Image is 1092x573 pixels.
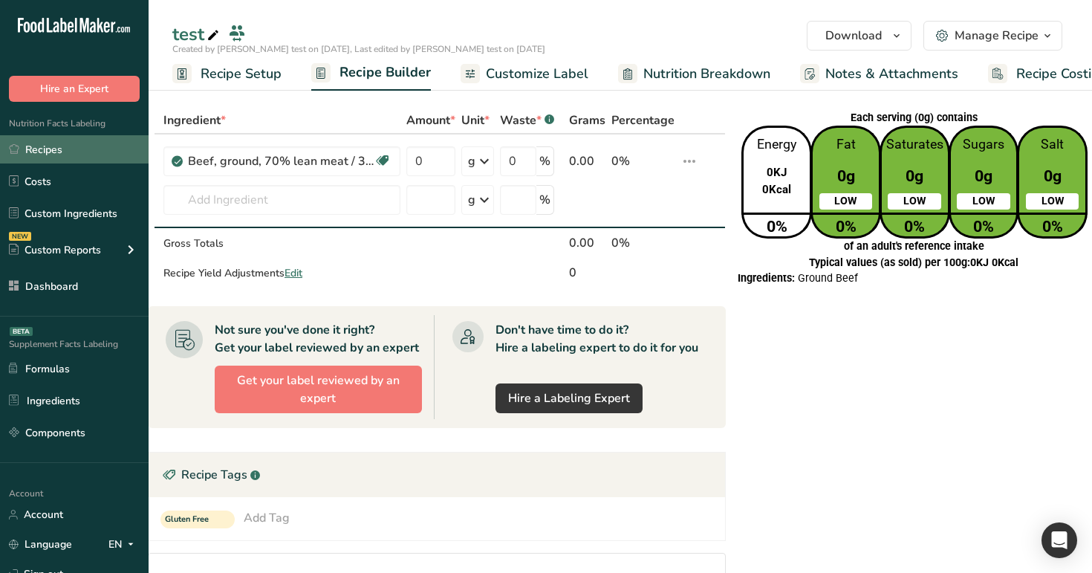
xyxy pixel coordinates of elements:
div: Open Intercom Messenger [1041,522,1077,558]
p: Fat [813,135,879,155]
div: Recipe Tags [149,453,725,497]
span: Percentage [611,111,675,129]
p: Energy [744,135,810,155]
div: g [468,191,475,209]
span: Amount [406,111,455,129]
span: Notes & Attachments [825,64,958,84]
div: NEW [9,232,31,241]
p: 0g [951,164,1017,188]
a: Hire a Labeling Expert [495,383,643,413]
p: 0KJ [744,164,810,181]
span: Nutrition Breakdown [643,64,770,84]
div: Don't have time to do it? Hire a labeling expert to do it for you [495,321,698,357]
div: Waste [500,111,554,129]
span: Edit [285,266,302,280]
p: 0% [882,215,948,239]
div: LOW [819,193,872,209]
div: Not sure you've done it right? Get your label reviewed by an expert [215,321,419,357]
a: Customize Label [461,57,588,91]
p: Saturates [882,135,948,155]
span: Recipe Builder [339,62,431,82]
a: Recipe Setup [172,57,282,91]
p: 0% [744,215,810,239]
div: Add Tag [244,509,290,527]
a: Notes & Attachments [800,57,958,91]
button: Hire an Expert [9,76,140,102]
span: Grams [569,111,605,129]
p: 0g [882,164,948,188]
p: 0% [951,215,1017,239]
button: Manage Recipe [923,21,1062,51]
div: Custom Reports [9,242,101,258]
span: Unit [461,111,490,129]
span: Ingredient [163,111,226,129]
button: Get your label reviewed by an expert [215,366,422,413]
span: Typical values (as sold) per 100g: [809,256,1018,268]
button: Download [807,21,911,51]
span: Ground Beef [798,272,858,284]
div: Beef, ground, 70% lean meat / 30% fat, raw [188,152,374,170]
div: 0 [569,264,605,282]
div: 0.00 [569,152,605,170]
div: test [172,21,222,48]
div: LOW [888,193,940,209]
div: 0% [611,234,675,252]
span: Each serving (0g) contains [851,111,978,123]
span: Customize Label [486,64,588,84]
span: of an adult's reference intake [844,240,984,252]
div: LOW [957,193,1010,209]
a: Recipe Builder [311,56,431,91]
div: 0.00 [569,234,605,252]
p: 0g [1019,164,1085,188]
span: Created by [PERSON_NAME] test on [DATE], Last edited by [PERSON_NAME] test on [DATE] [172,43,545,55]
p: Sugars [951,135,1017,155]
input: Add Ingredient [163,185,400,215]
p: 0% [1019,215,1085,239]
a: Language [9,531,72,557]
span: Ingredients: [738,272,795,284]
p: 0Kcal [744,181,810,198]
p: 0% [813,215,879,239]
div: BETA [10,327,33,336]
div: LOW [1026,193,1079,209]
span: Gluten Free [165,514,217,526]
div: Manage Recipe [955,27,1039,45]
span: Get your label reviewed by an expert [227,372,409,407]
div: g [468,152,475,170]
span: 0KJ 0Kcal [970,256,1018,268]
div: 0% [611,152,675,170]
div: EN [108,536,140,554]
p: Salt [1019,135,1085,155]
div: Recipe Yield Adjustments [163,265,400,281]
div: Gross Totals [163,236,400,251]
span: Recipe Setup [201,64,282,84]
span: Download [825,27,882,45]
a: Nutrition Breakdown [618,57,770,91]
p: 0g [813,164,879,188]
